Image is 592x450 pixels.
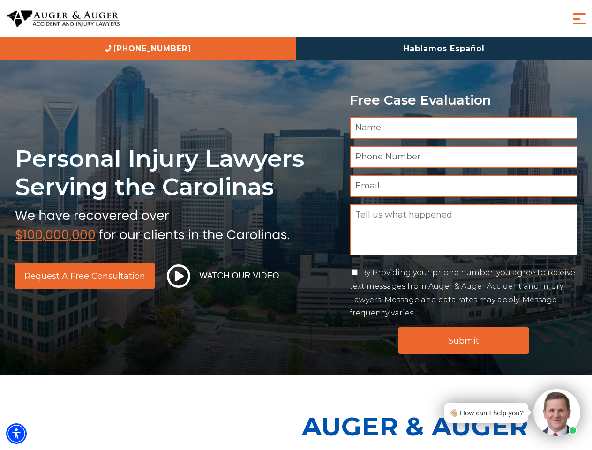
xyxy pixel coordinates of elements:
[24,272,145,280] span: Request a Free Consultation
[15,206,290,241] img: sub text
[7,10,120,28] img: Auger & Auger Accident and Injury Lawyers Logo
[570,9,589,28] button: Menu
[15,144,338,201] h1: Personal Injury Lawyers Serving the Carolinas
[6,423,27,444] div: Accessibility Menu
[350,175,577,197] input: Email
[449,406,524,419] div: 👋🏼 How can I help you?
[350,117,577,139] input: Name
[398,327,529,354] input: Submit
[302,403,587,450] p: Auger & Auger
[350,268,575,317] label: By Providing your phone number, you agree to receive text messages from Auger & Auger Accident an...
[350,146,577,168] input: Phone Number
[350,93,577,107] p: Free Case Evaluation
[164,264,282,288] button: Watch Our Video
[15,262,155,289] a: Request a Free Consultation
[533,389,580,436] img: Intaker widget Avatar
